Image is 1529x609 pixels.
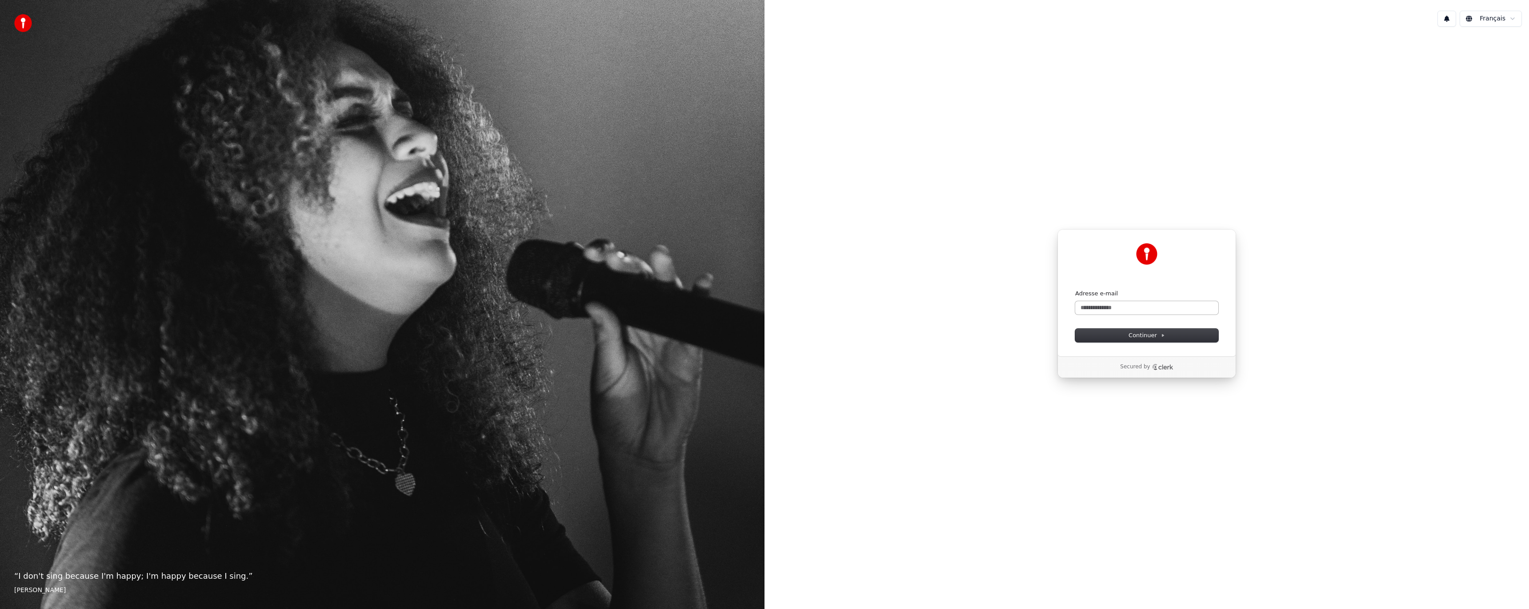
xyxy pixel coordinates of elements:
[14,586,750,595] footer: [PERSON_NAME]
[1136,243,1157,265] img: Youka
[14,14,32,32] img: youka
[1075,290,1118,298] label: Adresse e-mail
[1152,364,1173,370] a: Clerk logo
[1075,329,1218,342] button: Continuer
[1120,363,1150,371] p: Secured by
[1129,331,1165,339] span: Continuer
[14,570,750,582] p: “ I don't sing because I'm happy; I'm happy because I sing. ”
